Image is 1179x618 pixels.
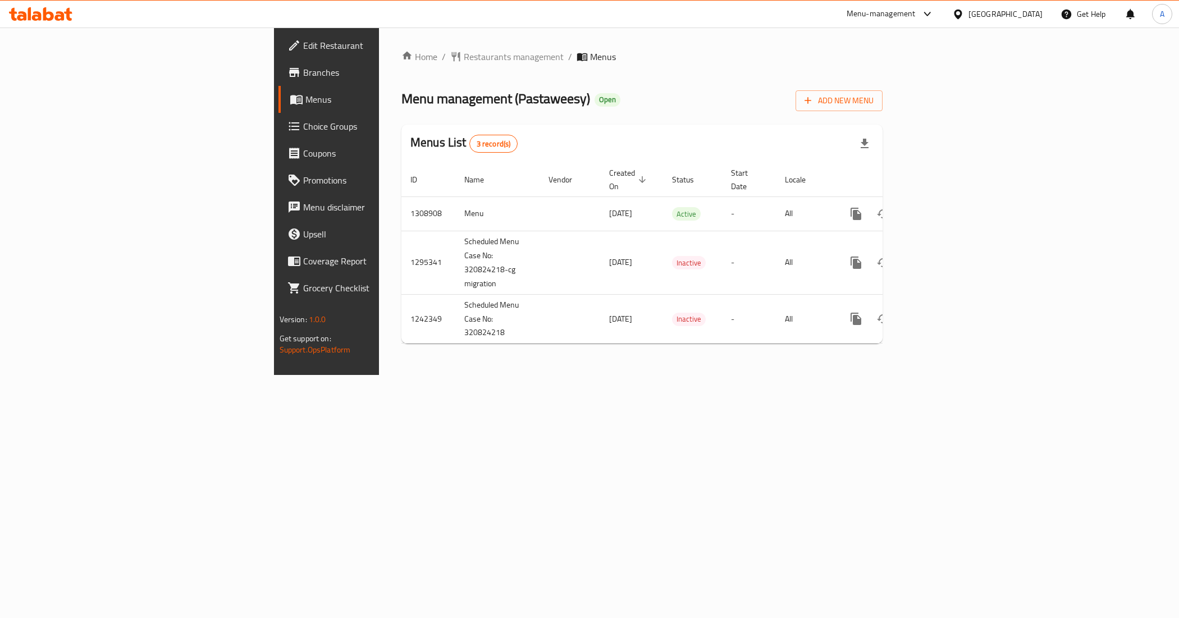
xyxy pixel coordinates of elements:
[280,312,307,327] span: Version:
[847,7,916,21] div: Menu-management
[796,90,883,111] button: Add New Menu
[401,163,959,344] table: enhanced table
[722,231,776,294] td: -
[278,221,471,248] a: Upsell
[731,166,762,193] span: Start Date
[464,173,499,186] span: Name
[309,312,326,327] span: 1.0.0
[455,196,540,231] td: Menu
[455,294,540,344] td: Scheduled Menu Case No: 320824218
[455,231,540,294] td: Scheduled Menu Case No: 320824218-cg migration
[672,256,706,269] div: Inactive
[303,200,462,214] span: Menu disclaimer
[280,342,351,357] a: Support.OpsPlatform
[303,254,462,268] span: Coverage Report
[278,140,471,167] a: Coupons
[672,207,701,221] div: Active
[410,134,518,153] h2: Menus List
[672,313,706,326] span: Inactive
[278,86,471,113] a: Menus
[305,93,462,106] span: Menus
[870,200,897,227] button: Change Status
[303,66,462,79] span: Branches
[303,281,462,295] span: Grocery Checklist
[303,173,462,187] span: Promotions
[278,274,471,301] a: Grocery Checklist
[278,32,471,59] a: Edit Restaurant
[278,167,471,194] a: Promotions
[609,255,632,269] span: [DATE]
[469,135,518,153] div: Total records count
[785,173,820,186] span: Locale
[805,94,874,108] span: Add New Menu
[609,312,632,326] span: [DATE]
[470,139,518,149] span: 3 record(s)
[401,50,883,63] nav: breadcrumb
[776,231,834,294] td: All
[303,120,462,133] span: Choice Groups
[870,249,897,276] button: Change Status
[278,59,471,86] a: Branches
[303,147,462,160] span: Coupons
[401,86,590,111] span: Menu management ( Pastaweesy )
[843,200,870,227] button: more
[672,257,706,269] span: Inactive
[834,163,959,197] th: Actions
[722,294,776,344] td: -
[303,227,462,241] span: Upsell
[968,8,1043,20] div: [GEOGRAPHIC_DATA]
[595,95,620,104] span: Open
[722,196,776,231] td: -
[410,173,432,186] span: ID
[590,50,616,63] span: Menus
[278,248,471,274] a: Coverage Report
[1160,8,1164,20] span: A
[776,196,834,231] td: All
[303,39,462,52] span: Edit Restaurant
[672,173,709,186] span: Status
[549,173,587,186] span: Vendor
[278,194,471,221] a: Menu disclaimer
[609,206,632,221] span: [DATE]
[595,93,620,107] div: Open
[851,130,878,157] div: Export file
[280,331,331,346] span: Get support on:
[568,50,572,63] li: /
[464,50,564,63] span: Restaurants management
[870,305,897,332] button: Change Status
[843,305,870,332] button: more
[278,113,471,140] a: Choice Groups
[450,50,564,63] a: Restaurants management
[843,249,870,276] button: more
[776,294,834,344] td: All
[672,208,701,221] span: Active
[609,166,650,193] span: Created On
